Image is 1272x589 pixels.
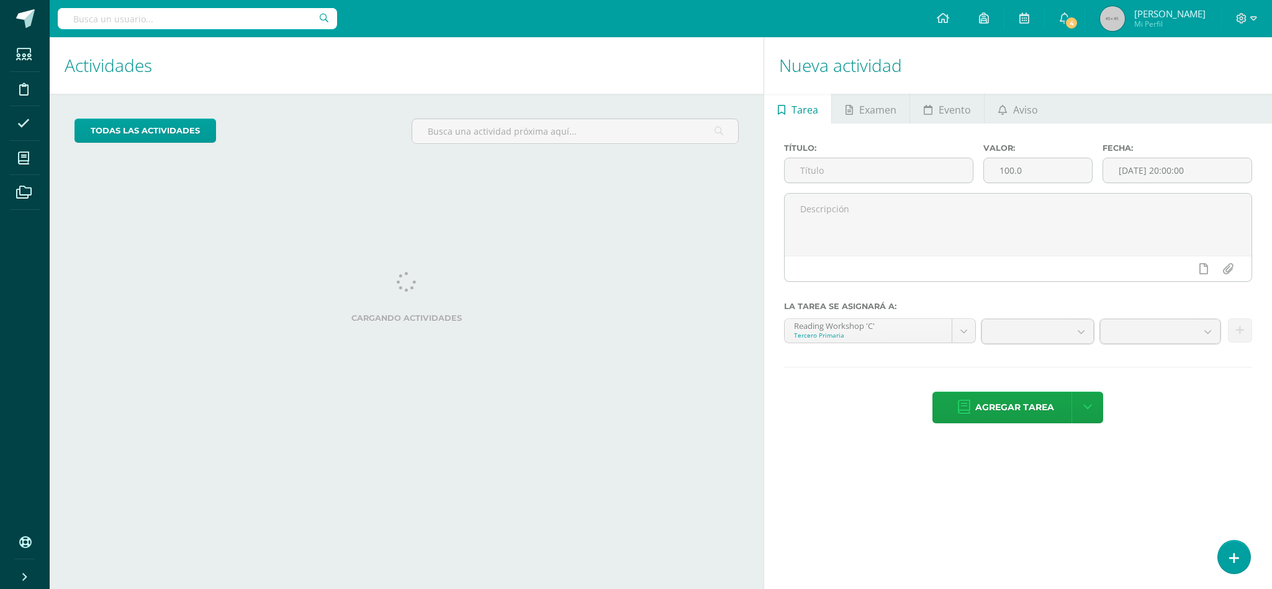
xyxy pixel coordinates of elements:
span: Aviso [1013,95,1038,125]
a: Evento [910,94,984,124]
span: [PERSON_NAME] [1134,7,1206,20]
h1: Nueva actividad [779,37,1257,94]
input: Fecha de entrega [1103,158,1252,182]
label: La tarea se asignará a: [784,302,1252,311]
a: Reading Workshop 'C'Tercero Primaria [785,319,976,343]
a: Tarea [764,94,831,124]
a: todas las Actividades [74,119,216,143]
h1: Actividades [65,37,749,94]
span: Mi Perfil [1134,19,1206,29]
a: Examen [832,94,909,124]
label: Cargando actividades [74,313,739,323]
span: Agregar tarea [975,392,1054,423]
span: Evento [939,95,971,125]
span: Tarea [792,95,818,125]
input: Busca una actividad próxima aquí... [412,119,738,143]
input: Busca un usuario... [58,8,337,29]
input: Título [785,158,973,182]
span: Examen [859,95,896,125]
label: Fecha: [1103,143,1252,153]
img: 45x45 [1100,6,1125,31]
a: Aviso [985,94,1051,124]
div: Reading Workshop 'C' [794,319,943,331]
label: Título: [784,143,973,153]
label: Valor: [983,143,1093,153]
input: Puntos máximos [984,158,1093,182]
span: 4 [1065,16,1078,30]
div: Tercero Primaria [794,331,943,339]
